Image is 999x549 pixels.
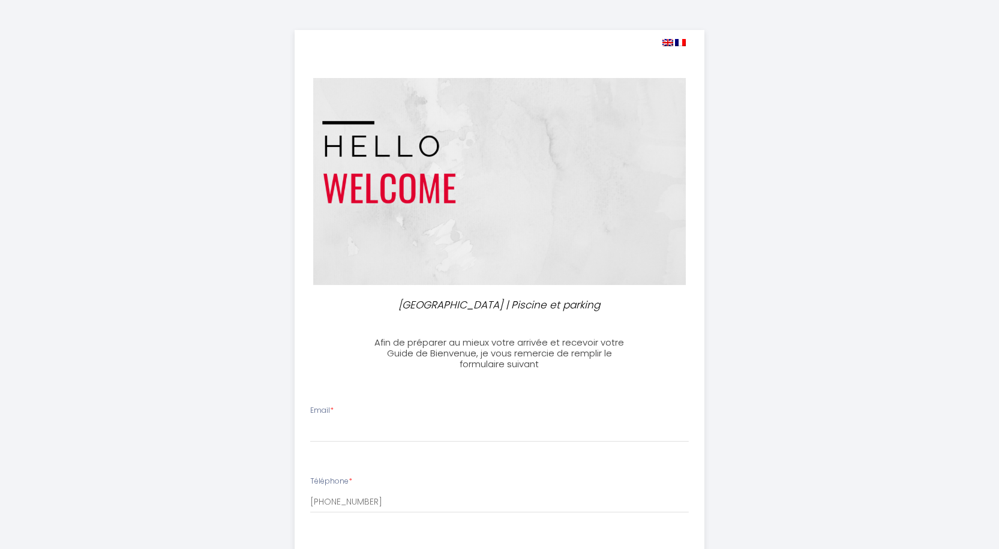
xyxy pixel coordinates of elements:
[675,39,686,46] img: fr.png
[662,39,673,46] img: en.png
[371,297,628,313] p: [GEOGRAPHIC_DATA] | Piscine et parking
[310,476,352,487] label: Téléphone
[366,337,633,370] h3: Afin de préparer au mieux votre arrivée et recevoir votre Guide de Bienvenue, je vous remercie de...
[310,405,334,416] label: Email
